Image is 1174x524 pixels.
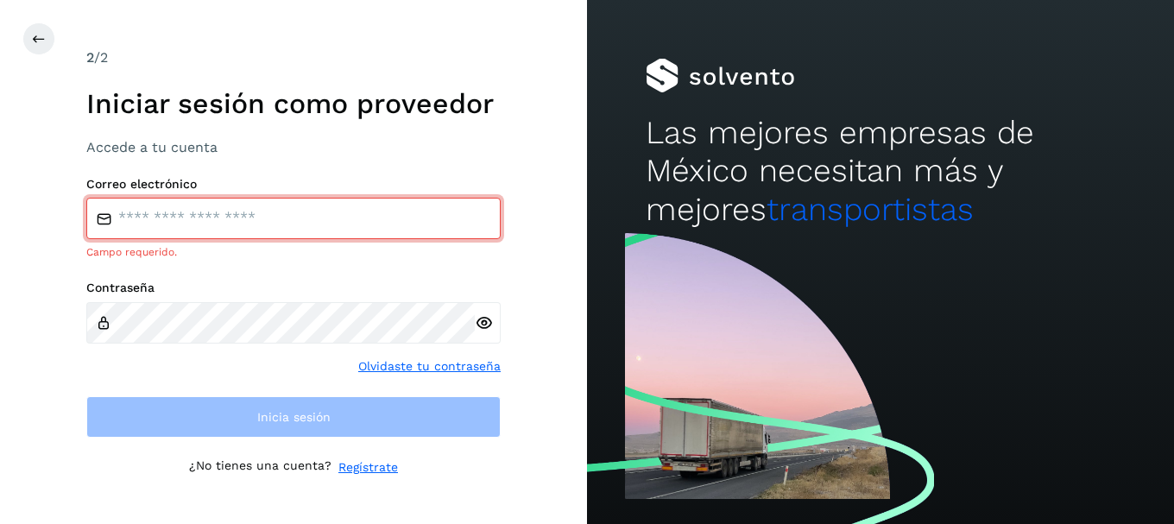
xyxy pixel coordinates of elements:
span: 2 [86,49,94,66]
div: Campo requerido. [86,244,501,260]
a: Regístrate [338,458,398,477]
h2: Las mejores empresas de México necesitan más y mejores [646,114,1115,229]
div: /2 [86,47,501,68]
button: Inicia sesión [86,396,501,438]
h1: Iniciar sesión como proveedor [86,87,501,120]
label: Contraseña [86,281,501,295]
label: Correo electrónico [86,177,501,192]
span: Inicia sesión [257,411,331,423]
h3: Accede a tu cuenta [86,139,501,155]
p: ¿No tienes una cuenta? [189,458,331,477]
span: transportistas [767,191,974,228]
a: Olvidaste tu contraseña [358,357,501,376]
